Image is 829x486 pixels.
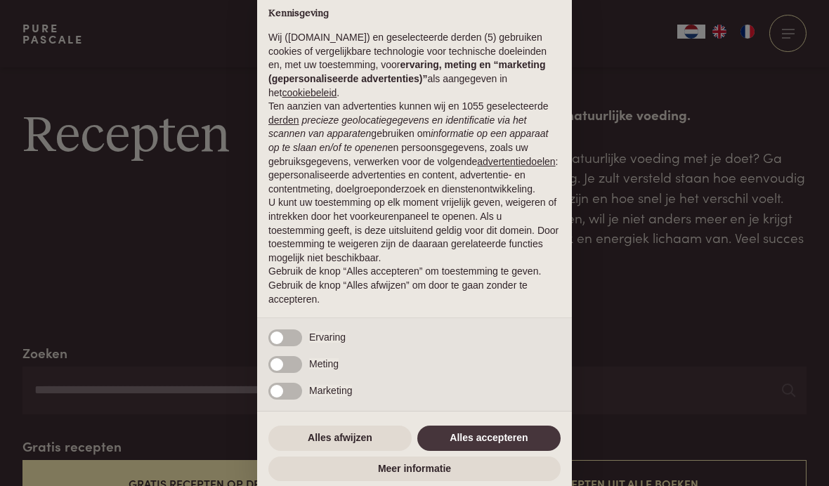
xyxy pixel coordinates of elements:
[268,128,549,153] em: informatie op een apparaat op te slaan en/of te openen
[309,331,346,343] span: Ervaring
[268,8,561,20] h2: Kennisgeving
[268,457,561,482] button: Meer informatie
[477,155,555,169] button: advertentiedoelen
[268,426,412,451] button: Alles afwijzen
[282,87,337,98] a: cookiebeleid
[268,59,545,84] strong: ervaring, meting en “marketing (gepersonaliseerde advertenties)”
[309,358,339,369] span: Meting
[309,385,352,396] span: Marketing
[268,265,561,306] p: Gebruik de knop “Alles accepteren” om toestemming te geven. Gebruik de knop “Alles afwijzen” om d...
[268,114,299,128] button: derden
[268,100,561,196] p: Ten aanzien van advertenties kunnen wij en 1055 geselecteerde gebruiken om en persoonsgegevens, z...
[268,114,526,140] em: precieze geolocatiegegevens en identificatie via het scannen van apparaten
[268,31,561,100] p: Wij ([DOMAIN_NAME]) en geselecteerde derden (5) gebruiken cookies of vergelijkbare technologie vo...
[268,196,561,265] p: U kunt uw toestemming op elk moment vrijelijk geven, weigeren of intrekken door het voorkeurenpan...
[417,426,561,451] button: Alles accepteren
